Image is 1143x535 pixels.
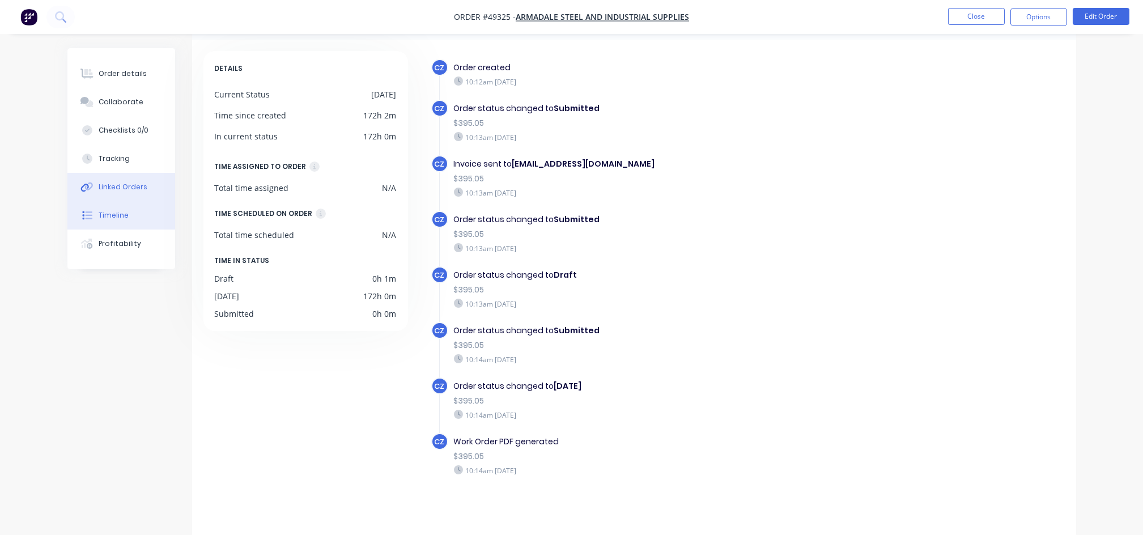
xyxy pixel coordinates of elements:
button: Linked Orders [67,173,175,201]
button: Close [948,8,1005,25]
div: [DATE] [372,88,397,100]
div: 10:13am [DATE] [454,188,846,198]
div: $395.05 [454,284,846,296]
button: Collaborate [67,88,175,116]
button: Order details [67,60,175,88]
div: Invoice sent to [454,158,846,170]
span: CZ [435,436,445,447]
span: CZ [435,381,445,392]
button: Timeline [67,201,175,230]
div: 172h 2m [364,109,397,121]
span: CZ [435,214,445,225]
div: Order status changed to [454,269,846,281]
div: 172h 0m [364,290,397,302]
b: [DATE] [554,380,582,392]
div: 10:14am [DATE] [454,354,846,364]
div: Time since created [215,109,287,121]
div: 10:13am [DATE] [454,299,846,309]
div: $395.05 [454,173,846,185]
div: Order status changed to [454,380,846,392]
div: 0h 0m [373,308,397,320]
button: Options [1010,8,1067,26]
div: $395.05 [454,339,846,351]
div: 10:13am [DATE] [454,243,846,253]
div: Collaborate [99,97,143,107]
div: 0h 1m [373,273,397,285]
div: Tracking [99,154,130,164]
div: [DATE] [215,290,240,302]
div: TIME SCHEDULED ON ORDER [215,207,313,220]
div: $395.05 [454,117,846,129]
b: Submitted [554,325,600,336]
div: Order status changed to [454,103,846,114]
div: Total time assigned [215,182,289,194]
div: 172h 0m [364,130,397,142]
span: CZ [435,270,445,281]
div: N/A [383,182,397,194]
div: Order details [99,69,147,79]
div: 10:13am [DATE] [454,132,846,142]
div: 10:14am [DATE] [454,465,846,475]
div: Submitted [215,308,254,320]
a: Armadale steel and Industrial Supplies [516,12,689,23]
div: Order status changed to [454,214,846,226]
span: CZ [435,103,445,114]
span: DETAILS [215,62,243,75]
span: CZ [435,159,445,169]
div: N/A [383,229,397,241]
div: Draft [215,273,234,285]
div: 10:14am [DATE] [454,410,846,420]
div: Checklists 0/0 [99,125,148,135]
div: In current status [215,130,278,142]
div: $395.05 [454,395,846,407]
button: Checklists 0/0 [67,116,175,145]
div: Profitability [99,239,141,249]
button: Edit Order [1073,8,1129,25]
button: Profitability [67,230,175,258]
b: Submitted [554,103,600,114]
span: CZ [435,325,445,336]
div: 10:12am [DATE] [454,77,846,87]
img: Factory [20,9,37,26]
div: Work Order PDF generated [454,436,846,448]
div: Order created [454,62,846,74]
span: CZ [435,62,445,73]
div: Order status changed to [454,325,846,337]
div: Timeline [99,210,129,220]
span: Order #49325 - [454,12,516,23]
b: Draft [554,269,577,281]
div: $395.05 [454,451,846,462]
div: TIME ASSIGNED TO ORDER [215,160,307,173]
div: Total time scheduled [215,229,295,241]
span: TIME IN STATUS [215,254,270,267]
b: Submitted [554,214,600,225]
div: Current Status [215,88,270,100]
b: [EMAIL_ADDRESS][DOMAIN_NAME] [512,158,655,169]
div: Linked Orders [99,182,147,192]
div: $395.05 [454,228,846,240]
button: Tracking [67,145,175,173]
